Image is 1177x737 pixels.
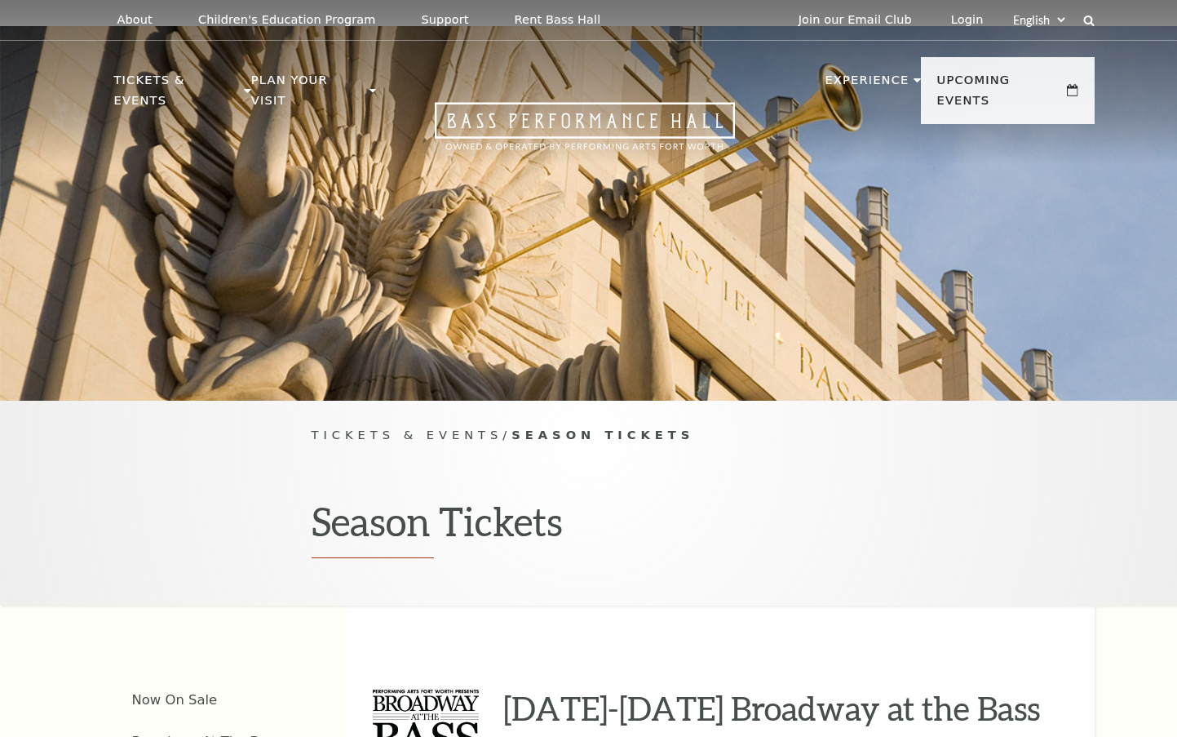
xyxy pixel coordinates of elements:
p: About [117,13,153,27]
span: Tickets & Events [312,428,503,442]
p: Rent Bass Hall [515,13,601,27]
p: / [312,425,866,446]
a: Now On Sale [132,692,218,708]
p: Experience [825,70,909,100]
h1: Season Tickets [312,498,866,558]
p: Upcoming Events [937,70,1064,120]
span: Season Tickets [511,428,694,442]
p: Children's Education Program [198,13,376,27]
p: Support [422,13,469,27]
select: Select: [1010,12,1068,28]
p: Plan Your Visit [251,70,365,120]
p: Tickets & Events [114,70,241,120]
